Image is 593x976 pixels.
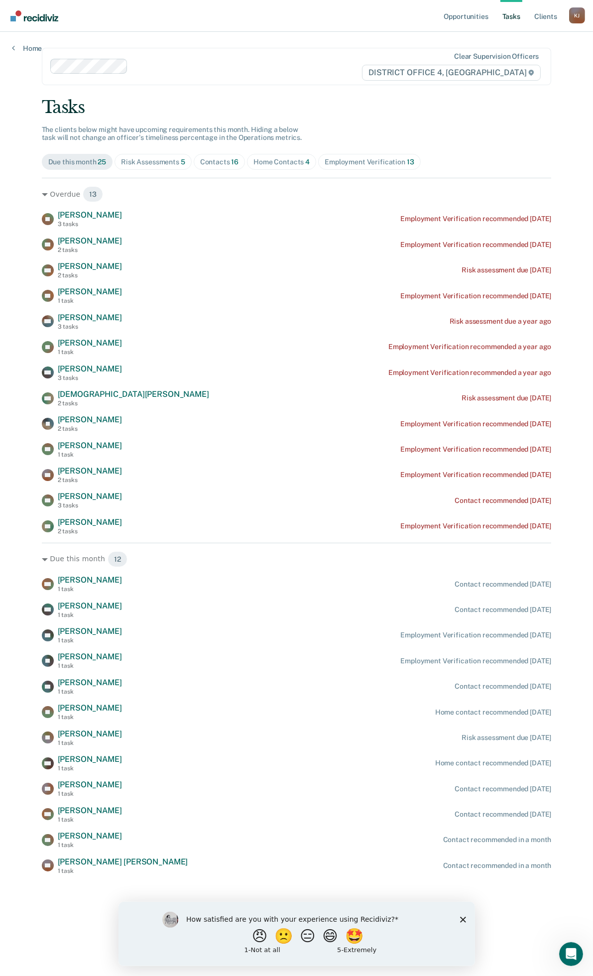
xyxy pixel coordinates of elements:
[58,517,122,527] span: [PERSON_NAME]
[58,272,122,279] div: 2 tasks
[58,400,209,407] div: 2 tasks
[58,831,122,841] span: [PERSON_NAME]
[58,842,122,849] div: 1 task
[443,861,552,870] div: Contact recommended in a month
[400,522,551,530] div: Employment Verification recommended [DATE]
[400,420,551,428] div: Employment Verification recommended [DATE]
[58,349,122,356] div: 1 task
[450,317,552,326] div: Risk assessment due a year ago
[305,158,310,166] span: 4
[58,816,122,823] div: 1 task
[455,810,551,819] div: Contact recommended [DATE]
[108,551,127,567] span: 12
[58,261,122,271] span: [PERSON_NAME]
[58,374,122,381] div: 3 tasks
[325,158,414,166] div: Employment Verification
[58,688,122,695] div: 1 task
[58,425,122,432] div: 2 tasks
[462,733,551,742] div: Risk assessment due [DATE]
[58,297,122,304] div: 1 task
[98,158,106,166] span: 25
[58,729,122,738] span: [PERSON_NAME]
[400,292,551,300] div: Employment Verification recommended [DATE]
[121,158,185,166] div: Risk Assessments
[569,7,585,23] div: K J
[400,445,551,454] div: Employment Verification recommended [DATE]
[58,364,122,373] span: [PERSON_NAME]
[58,221,122,228] div: 3 tasks
[58,765,122,772] div: 1 task
[462,266,551,274] div: Risk assessment due [DATE]
[42,97,552,118] div: Tasks
[400,215,551,223] div: Employment Verification recommended [DATE]
[58,575,122,585] span: [PERSON_NAME]
[58,626,122,636] span: [PERSON_NAME]
[200,158,239,166] div: Contacts
[362,65,541,81] span: DISTRICT OFFICE 4, [GEOGRAPHIC_DATA]
[58,323,122,330] div: 3 tasks
[388,343,552,351] div: Employment Verification recommended a year ago
[455,785,551,793] div: Contact recommended [DATE]
[12,44,42,53] a: Home
[443,836,552,844] div: Contact recommended in a month
[58,806,122,815] span: [PERSON_NAME]
[400,631,551,639] div: Employment Verification recommended [DATE]
[407,158,414,166] span: 13
[462,394,551,402] div: Risk assessment due [DATE]
[58,637,122,644] div: 1 task
[58,714,122,721] div: 1 task
[58,210,122,220] span: [PERSON_NAME]
[58,528,122,535] div: 2 tasks
[42,125,302,142] span: The clients below might have upcoming requirements this month. Hiding a below task will not chang...
[58,451,122,458] div: 1 task
[455,496,551,505] div: Contact recommended [DATE]
[400,241,551,249] div: Employment Verification recommended [DATE]
[83,186,103,202] span: 13
[435,759,552,767] div: Home contact recommended [DATE]
[58,857,188,866] span: [PERSON_NAME] [PERSON_NAME]
[400,471,551,479] div: Employment Verification recommended [DATE]
[58,236,122,245] span: [PERSON_NAME]
[58,678,122,687] span: [PERSON_NAME]
[58,313,122,322] span: [PERSON_NAME]
[58,477,122,484] div: 2 tasks
[42,186,552,202] div: Overdue 13
[58,389,209,399] span: [DEMOGRAPHIC_DATA][PERSON_NAME]
[58,441,122,450] span: [PERSON_NAME]
[58,611,122,618] div: 1 task
[58,502,122,509] div: 3 tasks
[231,158,238,166] span: 16
[48,158,107,166] div: Due this month
[58,246,122,253] div: 2 tasks
[58,662,122,669] div: 1 task
[400,657,551,665] div: Employment Verification recommended [DATE]
[58,867,188,874] div: 1 task
[58,780,122,789] span: [PERSON_NAME]
[58,586,122,593] div: 1 task
[253,158,310,166] div: Home Contacts
[58,739,122,746] div: 1 task
[58,703,122,713] span: [PERSON_NAME]
[42,551,552,567] div: Due this month 12
[569,7,585,23] button: Profile dropdown button
[10,10,58,21] img: Recidiviz
[58,338,122,348] span: [PERSON_NAME]
[58,652,122,661] span: [PERSON_NAME]
[559,942,583,966] iframe: Intercom live chat
[455,682,551,691] div: Contact recommended [DATE]
[58,754,122,764] span: [PERSON_NAME]
[454,52,539,61] div: Clear supervision officers
[58,415,122,424] span: [PERSON_NAME]
[435,708,552,717] div: Home contact recommended [DATE]
[58,491,122,501] span: [PERSON_NAME]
